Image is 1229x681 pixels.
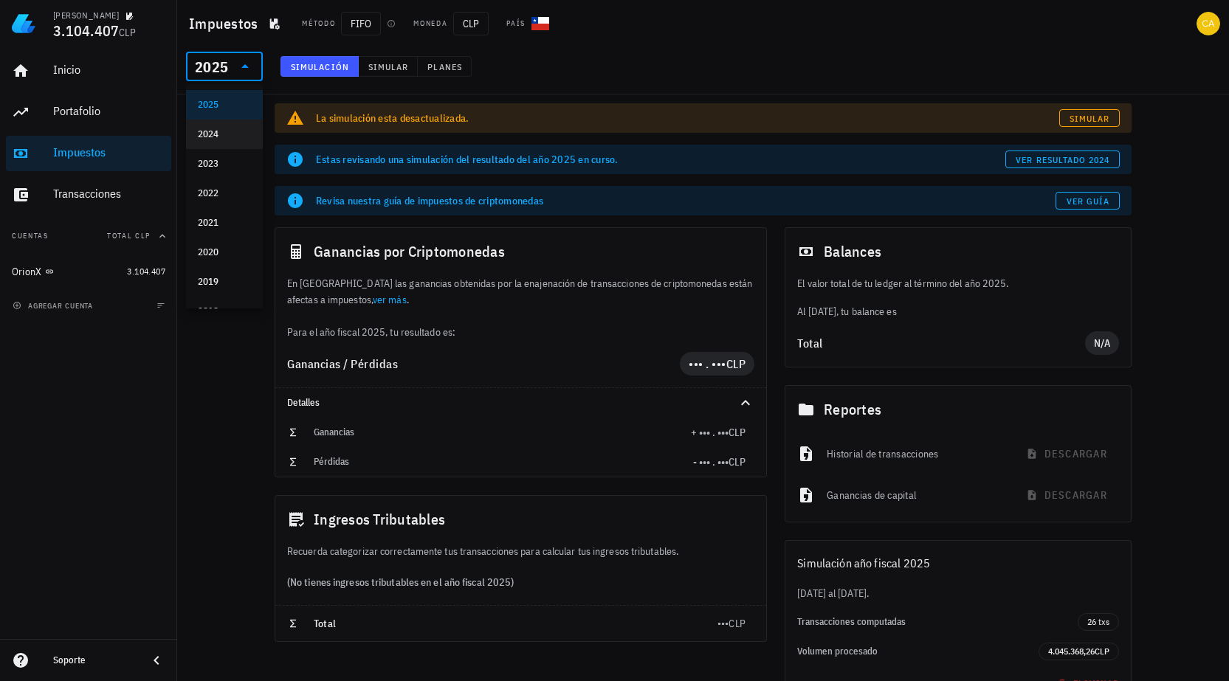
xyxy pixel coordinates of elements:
[6,53,171,89] a: Inicio
[1005,151,1120,168] button: ver resultado 2024
[693,455,729,469] span: - ••• . •••
[198,305,251,317] div: 2018
[531,15,549,32] div: CL-icon
[198,187,251,199] div: 2022
[1015,154,1109,165] span: ver resultado 2024
[785,585,1131,601] div: [DATE] al [DATE].
[275,228,766,275] div: Ganancias por Criptomonedas
[287,356,398,371] span: Ganancias / Pérdidas
[689,356,726,371] span: ••• . •••
[1048,646,1095,657] span: 4.045.368,26
[413,18,447,30] div: Moneda
[797,616,1078,628] div: Transacciones computadas
[373,293,407,306] a: ver más
[198,128,251,140] div: 2024
[797,275,1119,291] p: El valor total de tu ledger al término del año 2025.
[275,559,766,605] div: (No tienes ingresos tributables en el año fiscal 2025)
[12,12,35,35] img: LedgiFi
[198,158,251,170] div: 2023
[275,496,766,543] div: Ingresos Tributables
[6,94,171,130] a: Portafolio
[53,104,165,118] div: Portafolio
[302,18,335,30] div: Método
[198,99,251,111] div: 2025
[198,217,251,229] div: 2021
[453,12,489,35] span: CLP
[1094,331,1110,355] span: N/A
[1059,109,1120,127] a: Simular
[691,426,729,439] span: + ••• . •••
[729,426,746,439] span: CLP
[53,21,119,41] span: 3.104.407
[368,61,409,72] span: Simular
[198,246,251,258] div: 2020
[316,193,1056,208] div: Revisa nuestra guía de impuestos de criptomonedas
[186,52,263,81] div: 2025
[275,275,766,340] div: En [GEOGRAPHIC_DATA] las ganancias obtenidas por la enajenación de transacciones de criptomonedas...
[785,275,1131,319] div: Al [DATE], tu balance es
[6,136,171,171] a: Impuestos
[427,61,462,72] span: Planes
[53,10,119,21] div: [PERSON_NAME]
[6,177,171,212] a: Transacciones
[12,266,42,278] div: OrionX
[53,654,136,666] div: Soporte
[314,617,336,630] span: Total
[1095,646,1109,657] span: CLP
[827,438,1005,470] div: Historial de transacciones
[341,12,381,35] span: FIFO
[827,479,1005,511] div: Ganancias de capital
[506,18,526,30] div: País
[275,388,766,418] div: Detalles
[797,646,1039,657] div: Volumen procesado
[1087,614,1109,630] span: 26 txs
[280,56,359,77] button: Simulación
[726,356,746,371] span: CLP
[316,152,1005,167] div: Estas revisando una simulación del resultado del año 2025 en curso.
[729,455,746,469] span: CLP
[314,426,691,438] div: Ganancias
[290,61,349,72] span: Simulación
[198,276,251,288] div: 2019
[314,456,693,468] div: Pérdidas
[107,231,151,241] span: Total CLP
[287,397,719,409] div: Detalles
[316,111,1059,125] div: La simulación esta desactualizada.
[1056,192,1120,210] a: Ver guía
[53,187,165,201] div: Transacciones
[1069,113,1110,124] span: Simular
[717,617,729,630] span: •••
[785,541,1131,585] div: Simulación año fiscal 2025
[797,337,1085,349] div: Total
[195,60,228,75] div: 2025
[1066,196,1110,207] span: Ver guía
[119,26,136,39] span: CLP
[359,56,419,77] button: Simular
[53,63,165,77] div: Inicio
[127,266,165,277] span: 3.104.407
[16,301,93,311] span: agregar cuenta
[1197,12,1220,35] div: avatar
[785,228,1131,275] div: Balances
[53,145,165,159] div: Impuestos
[418,56,472,77] button: Planes
[9,298,100,313] button: agregar cuenta
[6,218,171,254] button: CuentasTotal CLP
[785,386,1131,433] div: Reportes
[729,617,746,630] span: CLP
[6,254,171,289] a: OrionX 3.104.407
[189,12,264,35] h1: Impuestos
[275,543,766,559] div: Recuerda categorizar correctamente tus transacciones para calcular tus ingresos tributables.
